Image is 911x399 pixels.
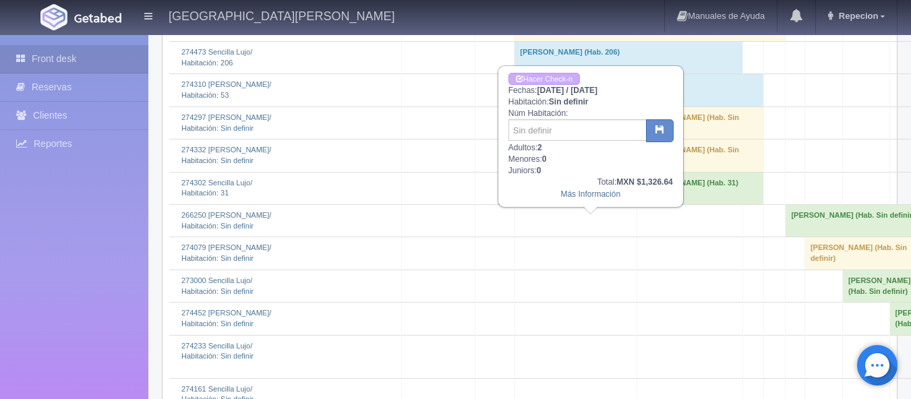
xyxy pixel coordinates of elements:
a: 274473 Sencilla Lujo/Habitación: 206 [181,48,252,67]
b: MXN $1,326.64 [616,177,672,187]
a: 274079 [PERSON_NAME]/Habitación: Sin definir [181,243,271,262]
b: 0 [542,154,547,164]
h4: [GEOGRAPHIC_DATA][PERSON_NAME] [169,7,394,24]
input: Sin definir [508,119,647,141]
b: 2 [537,143,542,152]
div: Fechas: Habitación: Núm Habitación: Adultos: Menores: Juniors: [499,67,682,206]
span: Repecion [835,11,879,21]
a: Más Información [560,189,620,199]
td: [PERSON_NAME] (Hab. Sin definir) [637,140,764,172]
img: Getabed [40,4,67,30]
a: 274297 [PERSON_NAME]/Habitación: Sin definir [181,113,271,132]
a: 274302 Sencilla Lujo/Habitación: 31 [181,179,252,197]
a: Hacer Check-in [508,73,580,86]
img: Getabed [74,13,121,23]
a: 273000 Sencilla Lujo/Habitación: Sin definir [181,276,254,295]
a: 274332 [PERSON_NAME]/Habitación: Sin definir [181,146,271,164]
a: 266250 [PERSON_NAME]/Habitación: Sin definir [181,211,271,230]
a: 274233 Sencilla Lujo/Habitación: Sin definir [181,342,254,361]
b: [DATE] / [DATE] [537,86,597,95]
td: [PERSON_NAME] (Hab. 206) [515,42,743,74]
div: Total: [508,177,673,188]
td: [PERSON_NAME] (Hab. 31) [637,172,764,204]
td: [PERSON_NAME] (Hab. Sin definir) [637,106,764,139]
b: 0 [537,166,541,175]
a: 274452 [PERSON_NAME]/Habitación: Sin definir [181,309,271,328]
b: Sin definir [549,97,589,106]
a: 274310 [PERSON_NAME]/Habitación: 53 [181,80,271,99]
